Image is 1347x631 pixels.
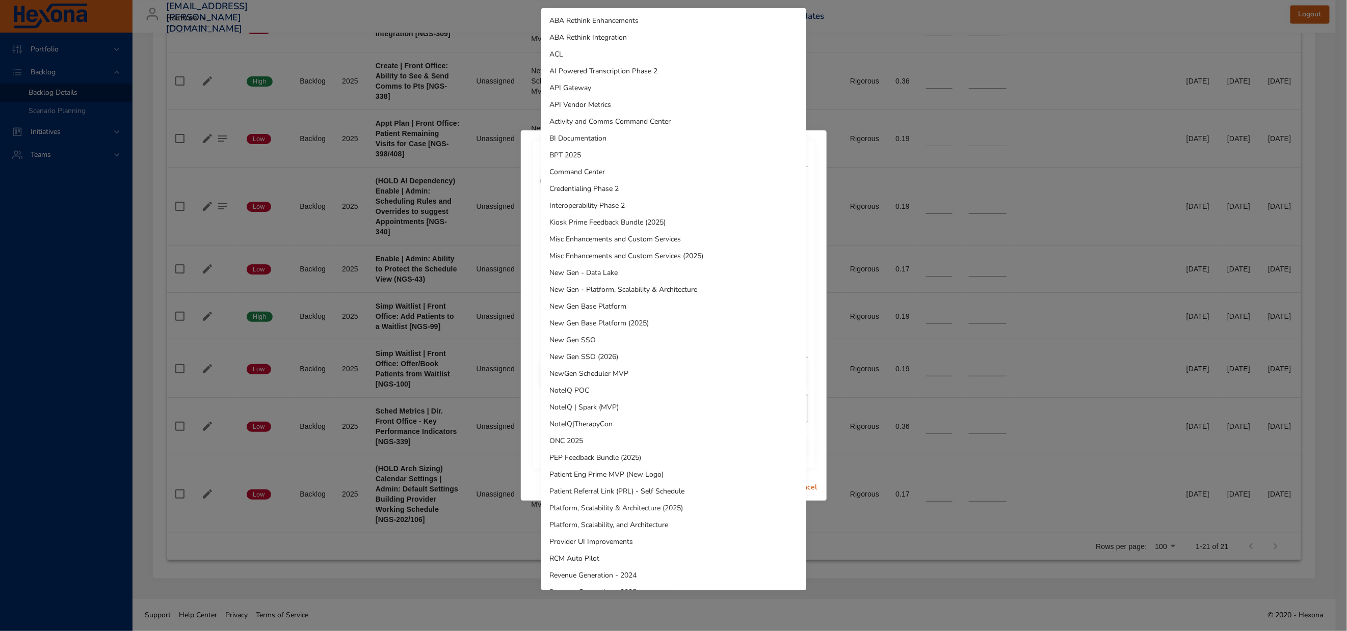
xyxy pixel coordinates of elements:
[541,147,806,163] li: BPT 2025
[541,500,806,516] li: Platform, Scalability & Architecture (2025)
[541,180,806,197] li: Credentialing Phase 2
[541,214,806,231] li: Kiosk Prime Feedback Bundle (2025)
[541,516,806,533] li: Platform, Scalability, and Architecture
[541,79,806,96] li: API Gateway
[541,584,806,600] li: Revenue Generation - 2025
[541,550,806,567] li: RCM Auto Pilot
[541,264,806,281] li: New Gen - Data Lake
[541,46,806,63] li: ACL
[541,567,806,584] li: Revenue Generation - 2024
[541,298,806,315] li: New Gen Base Platform
[541,63,806,79] li: AI Powered Transcription Phase 2
[541,365,806,382] li: NewGen Scheduler MVP
[541,197,806,214] li: Interoperability Phase 2
[541,332,806,348] li: New Gen SSO
[541,12,806,29] li: ABA Rethink Enhancements
[541,315,806,332] li: New Gen Base Platform (2025)
[541,449,806,466] li: PEP Feedback Bundle (2025)
[541,399,806,416] li: NoteIQ | Spark (MVP)
[541,231,806,248] li: Misc Enhancements and Custom Services
[541,248,806,264] li: Misc Enhancements and Custom Services (2025)
[541,348,806,365] li: New Gen SSO (2026)
[541,130,806,147] li: BI Documentation
[541,483,806,500] li: Patient Referral Link (PRL) - Self Schedule
[541,113,806,130] li: Activity and Comms Command Center
[541,163,806,180] li: Command Center
[541,29,806,46] li: ABA Rethink Integration
[541,432,806,449] li: ONC 2025
[541,96,806,113] li: API Vendor Metrics
[541,281,806,298] li: New Gen - Platform, Scalability & Architecture
[541,533,806,550] li: Provider UI Improvements
[541,466,806,483] li: Patient Eng Prime MVP (New Logo)
[541,382,806,399] li: NoteIQ POC
[541,416,806,432] li: NoteIQ|TherapyCon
